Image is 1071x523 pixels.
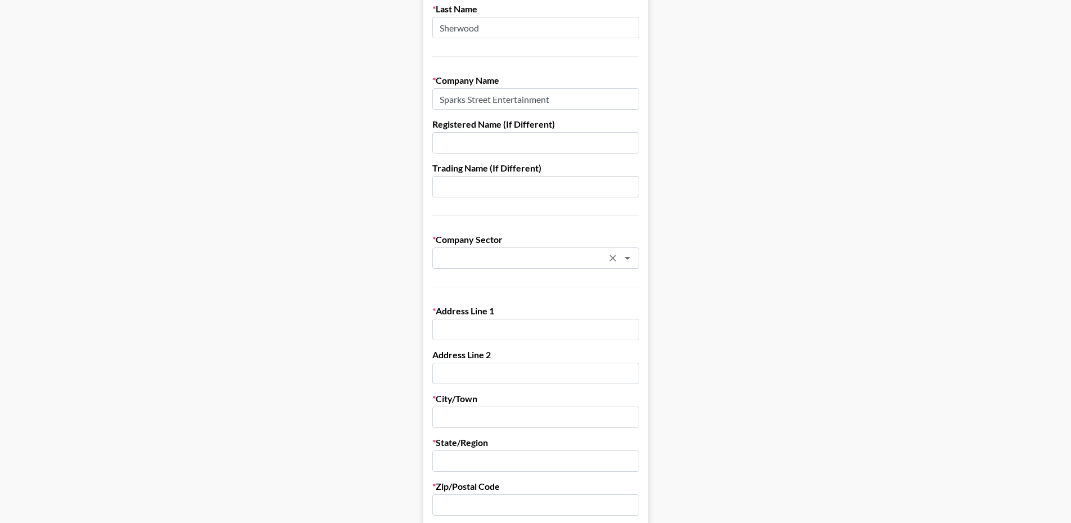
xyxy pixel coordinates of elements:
[432,393,639,404] label: City/Town
[432,119,639,130] label: Registered Name (If Different)
[432,437,639,448] label: State/Region
[605,250,621,266] button: Clear
[620,250,635,266] button: Open
[432,305,639,317] label: Address Line 1
[432,3,639,15] label: Last Name
[432,349,639,360] label: Address Line 2
[432,163,639,174] label: Trading Name (If Different)
[432,75,639,86] label: Company Name
[432,234,639,245] label: Company Sector
[432,481,639,492] label: Zip/Postal Code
